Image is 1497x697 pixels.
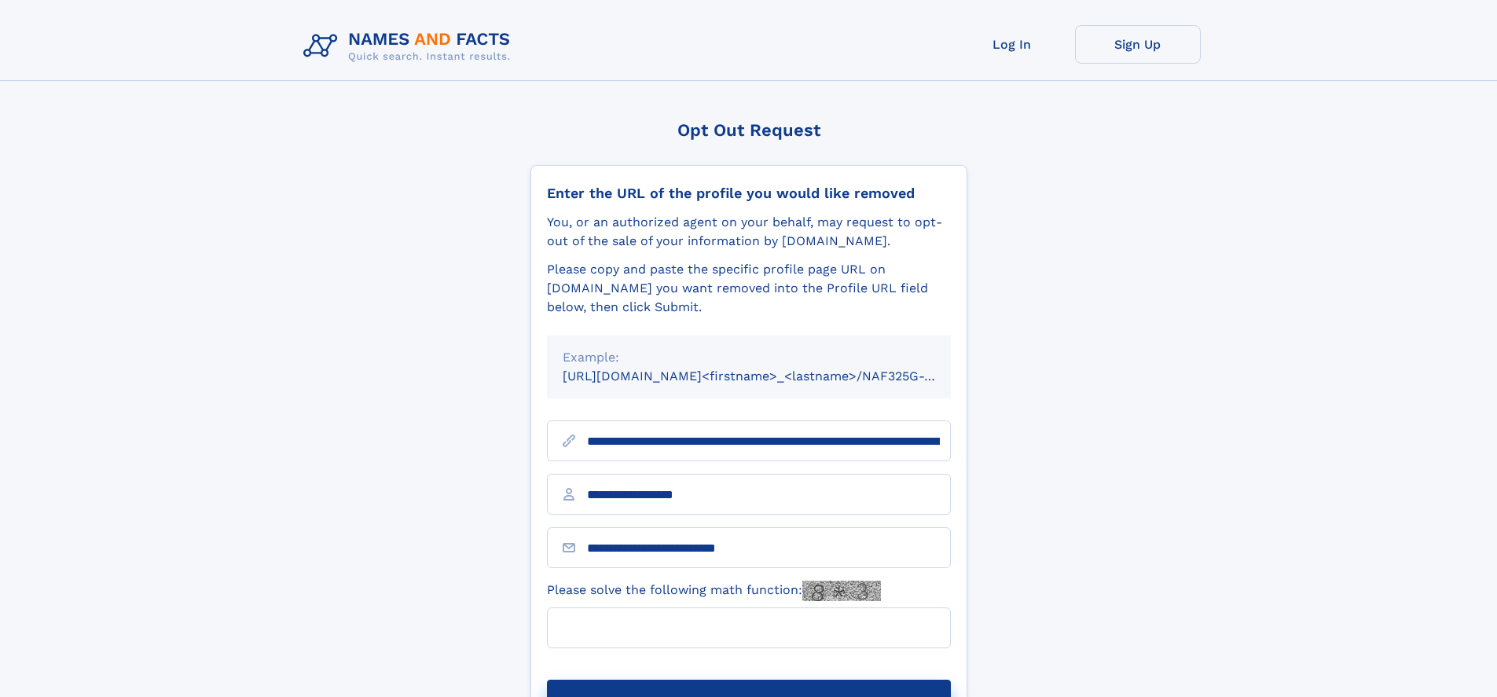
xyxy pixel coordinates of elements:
label: Please solve the following math function: [547,581,881,601]
div: You, or an authorized agent on your behalf, may request to opt-out of the sale of your informatio... [547,213,951,251]
div: Opt Out Request [530,120,967,140]
a: Sign Up [1075,25,1201,64]
div: Please copy and paste the specific profile page URL on [DOMAIN_NAME] you want removed into the Pr... [547,260,951,317]
div: Example: [563,348,935,367]
div: Enter the URL of the profile you would like removed [547,185,951,202]
a: Log In [949,25,1075,64]
img: Logo Names and Facts [297,25,523,68]
small: [URL][DOMAIN_NAME]<firstname>_<lastname>/NAF325G-xxxxxxxx [563,369,981,383]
